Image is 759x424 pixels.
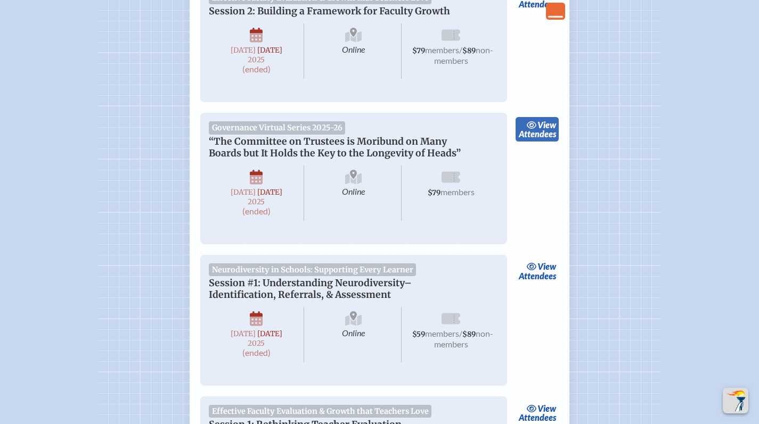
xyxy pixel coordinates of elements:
span: Online [306,165,402,221]
span: Governance Virtual Series 2025-26 [209,121,345,134]
span: view [537,403,556,413]
span: “The Committee on Trustees is Moribund on Many Boards but It Holds the Key to the Longevity of He... [209,136,461,159]
span: (ended) [242,64,271,74]
span: non-members [434,328,493,349]
span: Effective Faculty Evaluation & Growth that Teachers Love [209,405,431,418]
span: / [459,328,462,338]
span: $89 [462,330,476,339]
span: [DATE] [231,188,256,197]
a: viewAttendees [516,259,559,284]
span: [DATE] [257,46,282,55]
span: [DATE] [257,188,282,197]
span: 2025 [217,339,295,347]
span: Neurodiversity in Schools: Supporting Every Learner [209,263,416,276]
span: Online [306,307,402,362]
span: / [459,45,462,55]
span: [DATE] [257,329,282,338]
button: Scroll Top [723,388,748,413]
span: 2025 [217,198,295,206]
a: viewAttendees [516,117,559,142]
span: view [537,261,556,271]
span: Session #1: Understanding Neurodiversity–Identification, Referrals, & Assessment [209,277,412,301]
span: members [425,328,459,338]
span: members [425,45,459,55]
span: view [537,120,556,130]
span: $79 [412,46,425,55]
span: $59 [412,330,425,339]
img: To the top [725,390,746,411]
span: 2025 [217,56,295,64]
span: (ended) [242,206,271,216]
span: Session 2: Building a Framework for Faculty Growth [209,5,450,17]
span: non-members [434,45,493,65]
span: [DATE] [231,46,256,55]
span: [DATE] [231,329,256,338]
span: members [440,187,475,197]
span: (ended) [242,347,271,358]
span: Online [306,23,402,79]
span: $89 [462,46,476,55]
span: $79 [428,188,440,197]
